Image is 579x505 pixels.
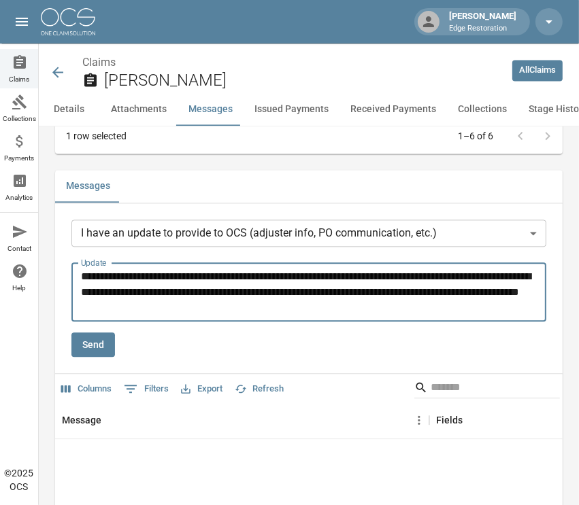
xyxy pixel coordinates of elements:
[66,129,127,143] div: 1 row selected
[463,411,482,430] button: Sort
[178,93,244,126] button: Messages
[414,377,560,401] div: Search
[120,378,172,400] button: Show filters
[55,401,429,439] div: Message
[178,379,226,400] button: Export
[436,401,463,439] div: Fields
[55,170,121,203] button: Messages
[7,245,31,252] span: Contact
[39,93,579,126] div: anchor tabs
[5,155,35,162] span: Payments
[100,93,178,126] button: Attachments
[13,285,27,292] span: Help
[8,8,35,35] button: open drawer
[447,93,518,126] button: Collections
[231,379,287,400] button: Refresh
[409,410,429,430] button: Menu
[39,93,100,126] button: Details
[6,194,33,201] span: Analytics
[458,129,493,143] p: 1–6 of 6
[444,10,522,34] div: [PERSON_NAME]
[58,379,115,400] button: Select columns
[82,54,501,71] nav: breadcrumb
[512,60,563,81] a: AllClaims
[62,401,101,439] div: Message
[104,71,501,90] h2: [PERSON_NAME]
[81,257,107,268] label: Update
[449,23,516,35] p: Edge Restoration
[10,76,30,83] span: Claims
[3,116,36,122] span: Collections
[71,220,546,247] div: I have an update to provide to OCS (adjuster info, PO communication, etc.)
[55,170,563,203] div: related-list tabs
[5,466,34,493] div: © 2025 OCS
[41,8,95,35] img: ocs-logo-white-transparent.png
[101,411,120,430] button: Sort
[82,56,116,69] a: Claims
[244,93,340,126] button: Issued Payments
[340,93,447,126] button: Received Payments
[71,332,115,358] button: Send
